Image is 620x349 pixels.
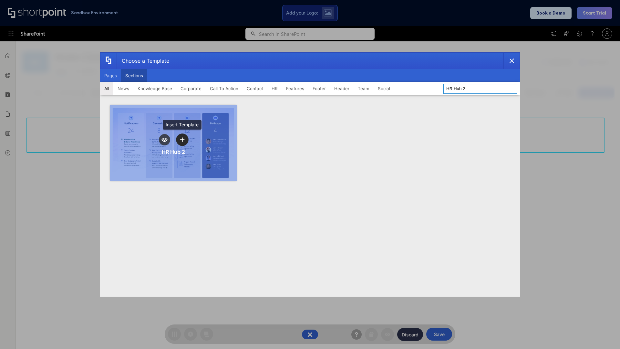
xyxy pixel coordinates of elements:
[121,69,147,82] button: Sections
[113,82,133,95] button: News
[100,82,113,95] button: All
[330,82,354,95] button: Header
[282,82,308,95] button: Features
[117,53,169,69] div: Choose a Template
[267,82,282,95] button: HR
[162,149,185,155] div: HR Hub 2
[443,84,517,94] input: Search
[243,82,267,95] button: Contact
[308,82,330,95] button: Footer
[100,52,520,297] div: template selector
[100,69,121,82] button: Pages
[133,82,176,95] button: Knowledge Base
[374,82,394,95] button: Social
[206,82,243,95] button: Call To Action
[354,82,374,95] button: Team
[176,82,206,95] button: Corporate
[588,318,620,349] iframe: Chat Widget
